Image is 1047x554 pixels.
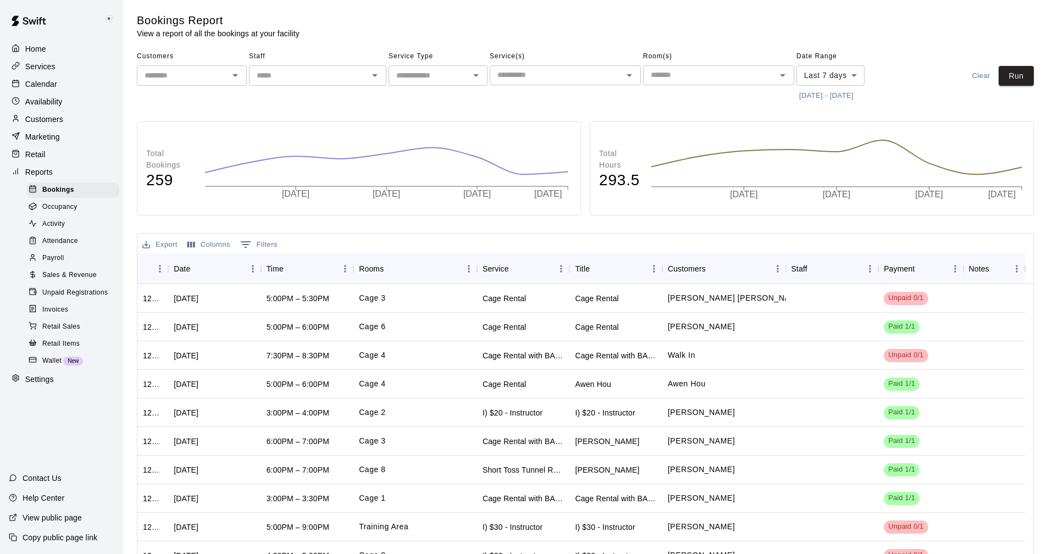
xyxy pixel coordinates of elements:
p: Cage 3 [359,435,386,447]
p: Anna Howard [668,321,735,333]
button: Sort [915,261,930,276]
button: Menu [337,261,353,277]
tspan: [DATE] [373,189,400,198]
a: Customers [9,111,115,128]
p: Hudson Falb [668,292,805,304]
div: Mon, Aug 11, 2025 [174,407,198,418]
div: Short Toss Tunnel Rental [483,464,564,475]
button: Menu [1009,261,1025,277]
div: 6:00PM – 7:00PM [267,436,329,447]
a: WalletNew [26,352,124,369]
div: 1285102 [143,493,163,504]
div: Mon, Aug 11, 2025 [174,379,198,390]
p: Retail [25,149,46,160]
div: Mon, Aug 11, 2025 [174,350,198,361]
div: I) $20 - Instructor [575,407,635,418]
div: Payment [878,253,963,284]
div: Bookings [26,182,119,198]
div: Retail Items [26,336,119,352]
button: Sort [190,261,206,276]
p: Home [25,43,46,54]
a: Availability [9,93,115,110]
a: Home [9,41,115,57]
tspan: [DATE] [915,190,943,200]
tspan: [DATE] [823,190,850,200]
div: Occupancy [26,200,119,215]
div: 6:00PM – 7:00PM [267,464,329,475]
div: Sales & Revenue [26,268,119,283]
button: Menu [553,261,569,277]
div: Retail Sales [26,319,119,335]
span: Paid 1/1 [884,407,919,418]
div: Notes [969,253,989,284]
div: Customers [662,253,786,284]
span: Wallet [42,356,62,367]
button: Sort [143,261,158,276]
div: 1285690 [143,322,163,333]
span: Customers [137,48,247,65]
div: Date [168,253,261,284]
div: 1285735 [143,293,163,304]
button: Sort [590,261,605,276]
span: Activity [42,219,65,230]
div: Payment [884,253,915,284]
div: Title [575,253,590,284]
span: Retail Items [42,339,80,350]
button: Sort [384,261,399,276]
h5: Bookings Report [137,13,300,28]
a: Invoices [26,301,124,318]
a: Reports [9,164,115,180]
div: Cage Rental [483,293,526,304]
p: Cage 8 [359,464,386,475]
div: Marketing [9,129,115,145]
p: View a report of all the bookings at your facility [137,28,300,39]
div: 1285313 [143,464,163,475]
p: Cage 4 [359,378,386,390]
div: 1285685 [143,350,163,361]
p: Customers [25,114,63,125]
p: Dustin Crespo [668,407,735,418]
p: Marketing [25,131,60,142]
span: Paid 1/1 [884,322,919,332]
span: Service(s) [490,48,641,65]
p: Copy public page link [23,532,97,543]
div: 5:00PM – 6:00PM [267,322,329,333]
span: Service Type [389,48,488,65]
a: Settings [9,371,115,387]
div: Has not paid: Walk In [884,349,928,362]
div: Time [261,253,354,284]
button: Open [622,68,637,83]
span: Unpaid 0/1 [884,522,928,532]
div: 1285497 [143,436,163,447]
div: Services [9,58,115,75]
button: Menu [461,261,477,277]
a: Retail [9,146,115,163]
div: Attendance [26,234,119,249]
p: Cage 6 [359,321,386,333]
p: Cage 4 [359,350,386,361]
button: Menu [947,261,963,277]
div: Service [483,253,509,284]
p: Cage 1 [359,492,386,504]
tspan: [DATE] [282,189,309,198]
p: Awen Hou [668,378,706,390]
div: Cage Rental [483,379,526,390]
p: Availability [25,96,63,107]
div: 5:00PM – 5:30PM [267,293,329,304]
div: 7:30PM – 8:30PM [267,350,329,361]
button: Menu [152,261,168,277]
div: Has not paid: Hudson Falb [884,292,928,305]
p: Training Area [359,521,408,533]
div: Rooms [359,253,384,284]
div: Mon, Aug 11, 2025 [174,522,198,533]
a: Calendar [9,76,115,92]
button: Open [367,68,383,83]
div: Mon, Aug 11, 2025 [174,464,198,475]
button: Menu [862,261,878,277]
tspan: [DATE] [730,190,758,200]
div: Keith Brooks [101,9,124,31]
div: Last 7 days [796,65,865,86]
div: Customers [668,253,706,284]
